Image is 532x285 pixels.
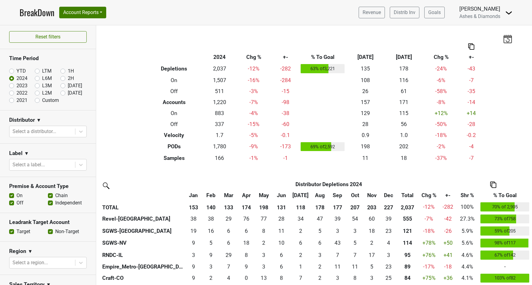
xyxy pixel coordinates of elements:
[313,251,327,259] div: 3
[423,141,459,153] td: -2 %
[237,237,255,249] td: 17.5
[42,67,52,75] label: LTM
[380,261,397,272] td: 22.667
[385,63,423,75] td: 178
[330,251,345,259] div: 7
[255,225,273,237] td: 8.168
[274,215,289,223] div: 28
[203,97,236,108] td: 1,220
[380,225,397,237] td: 23.418
[417,225,440,237] td: -18 %
[185,249,202,261] td: 3.167
[239,251,254,259] div: 8
[101,213,185,225] th: Revel-[GEOGRAPHIC_DATA]
[239,215,254,223] div: 76
[346,130,385,141] td: 0.9
[346,86,385,97] td: 26
[221,251,236,259] div: 29
[459,153,483,164] td: -7
[385,97,423,108] td: 171
[256,227,271,235] div: 8
[185,261,202,272] td: 8.501
[290,190,311,201] th: Jul: activate to sort column ascending
[145,130,203,141] th: Velocity
[348,251,362,259] div: 7
[255,249,273,261] td: 2.5
[397,225,417,237] th: 120.507
[221,227,236,235] div: 6
[311,201,329,213] th: 178
[346,237,364,249] td: 5
[237,225,255,237] td: 6.084
[202,225,220,237] td: 16.25
[59,7,106,18] button: Account Reports
[202,201,220,213] th: 140
[503,34,512,43] img: last_updated_date
[202,190,220,201] th: Feb: activate to sort column ascending
[203,153,236,164] td: 166
[440,190,455,201] th: +-: activate to sort column ascending
[68,89,82,97] label: [DATE]
[380,201,397,213] th: 227
[237,190,255,201] th: Apr: activate to sort column ascending
[145,119,203,130] th: Off
[443,204,453,210] span: -282
[101,261,185,272] th: Empire_Metro-[GEOGRAPHIC_DATA]
[346,97,385,108] td: 157
[9,55,87,62] h3: Time Period
[220,190,237,201] th: Mar: activate to sort column ascending
[145,75,203,86] th: On
[423,108,459,119] td: +12 %
[16,89,27,97] label: 2022
[330,215,345,223] div: 39
[42,97,59,104] label: Custom
[101,180,110,190] img: filter
[272,108,299,119] td: -38
[291,239,309,247] div: 6
[185,237,202,249] td: 9
[236,97,272,108] td: -7 %
[239,227,254,235] div: 6
[16,75,27,82] label: 2024
[290,237,311,249] td: 6
[330,227,345,235] div: 3
[255,261,273,272] td: 2.583
[145,153,203,164] th: Samples
[423,130,459,141] td: -18 %
[28,248,33,255] span: ▼
[237,213,255,225] td: 75.75
[272,52,299,63] th: +-
[479,190,531,201] th: % To Goal: activate to sort column ascending
[185,190,202,201] th: Jan: activate to sort column ascending
[236,75,272,86] td: -16 %
[399,251,416,259] div: 95
[236,86,272,97] td: -3 %
[220,237,237,249] td: 6
[272,141,299,153] td: -173
[459,86,483,97] td: -35
[202,249,220,261] td: 8.5
[311,237,329,249] td: 5.5
[397,237,417,249] th: 114.417
[311,249,329,261] td: 3
[220,225,237,237] td: 5.919
[385,130,423,141] td: 1.0
[399,227,416,235] div: 121
[55,199,82,207] label: Independent
[202,237,220,249] td: 4.75
[203,52,236,63] th: 2024
[186,263,201,271] div: 9
[186,251,201,259] div: 3
[505,9,512,16] img: Dropdown Menu
[313,239,327,247] div: 6
[290,201,311,213] th: 118
[311,190,329,201] th: Aug: activate to sort column ascending
[348,239,362,247] div: 5
[390,7,419,18] a: Distrib Inv
[204,215,218,223] div: 38
[16,199,24,207] label: Off
[346,52,385,63] th: [DATE]
[381,239,396,247] div: 4
[455,213,479,225] td: 27.3%
[202,179,456,190] th: Distributor Depletions 2024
